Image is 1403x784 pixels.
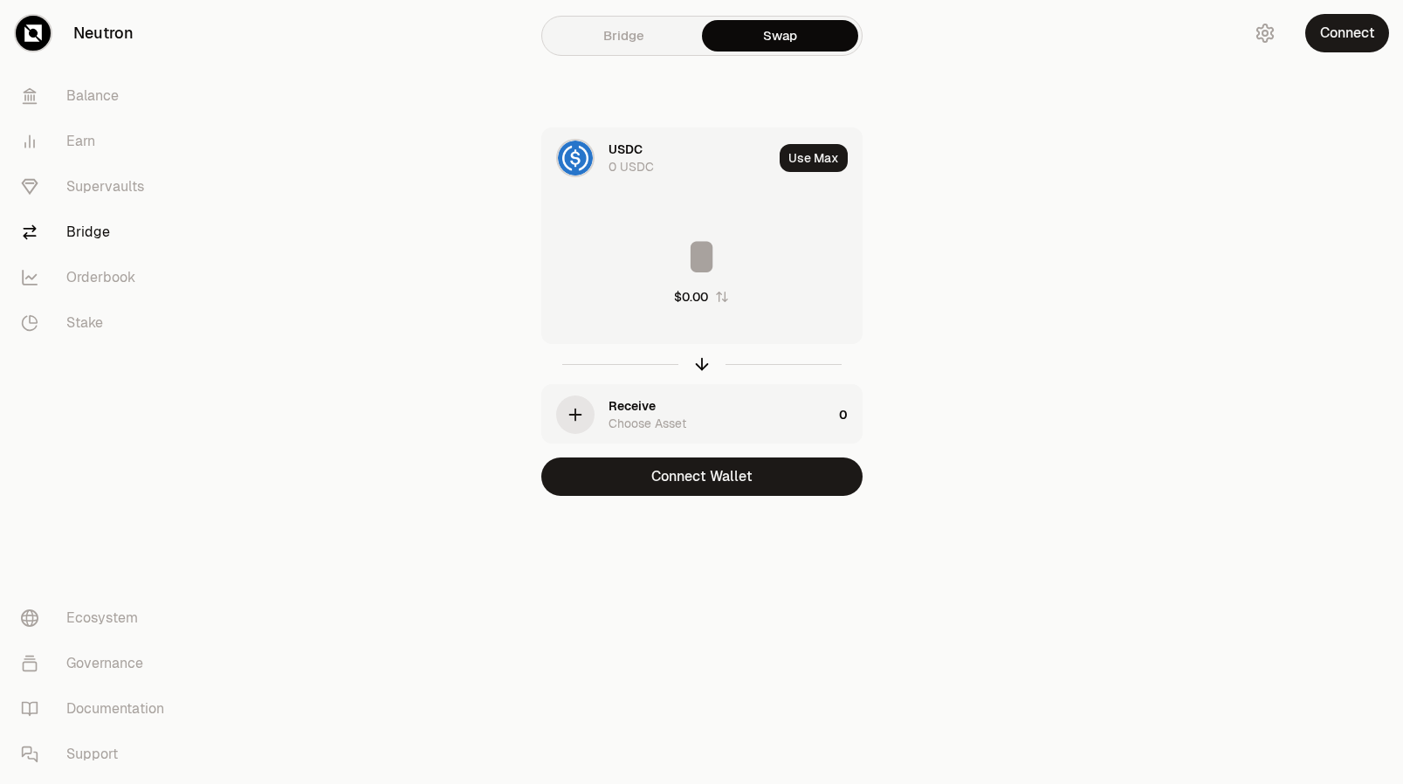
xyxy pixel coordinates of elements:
a: Governance [7,641,189,686]
div: USDC LogoUSDC0 USDC [542,128,773,188]
a: Bridge [546,20,702,52]
a: Stake [7,300,189,346]
div: Choose Asset [609,415,686,432]
a: Documentation [7,686,189,732]
button: Connect Wallet [541,457,863,496]
a: Supervaults [7,164,189,210]
a: Support [7,732,189,777]
a: Earn [7,119,189,164]
div: Receive [609,397,656,415]
button: ReceiveChoose Asset0 [542,385,862,444]
img: USDC Logo [558,141,593,175]
div: ReceiveChoose Asset [542,385,832,444]
button: $0.00 [674,288,729,306]
a: Bridge [7,210,189,255]
div: $0.00 [674,288,708,306]
div: USDC [609,141,643,158]
a: Ecosystem [7,595,189,641]
a: Balance [7,73,189,119]
a: Swap [702,20,858,52]
button: Use Max [780,144,848,172]
button: Connect [1305,14,1389,52]
a: Orderbook [7,255,189,300]
div: 0 [839,385,862,444]
div: 0 USDC [609,158,654,175]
